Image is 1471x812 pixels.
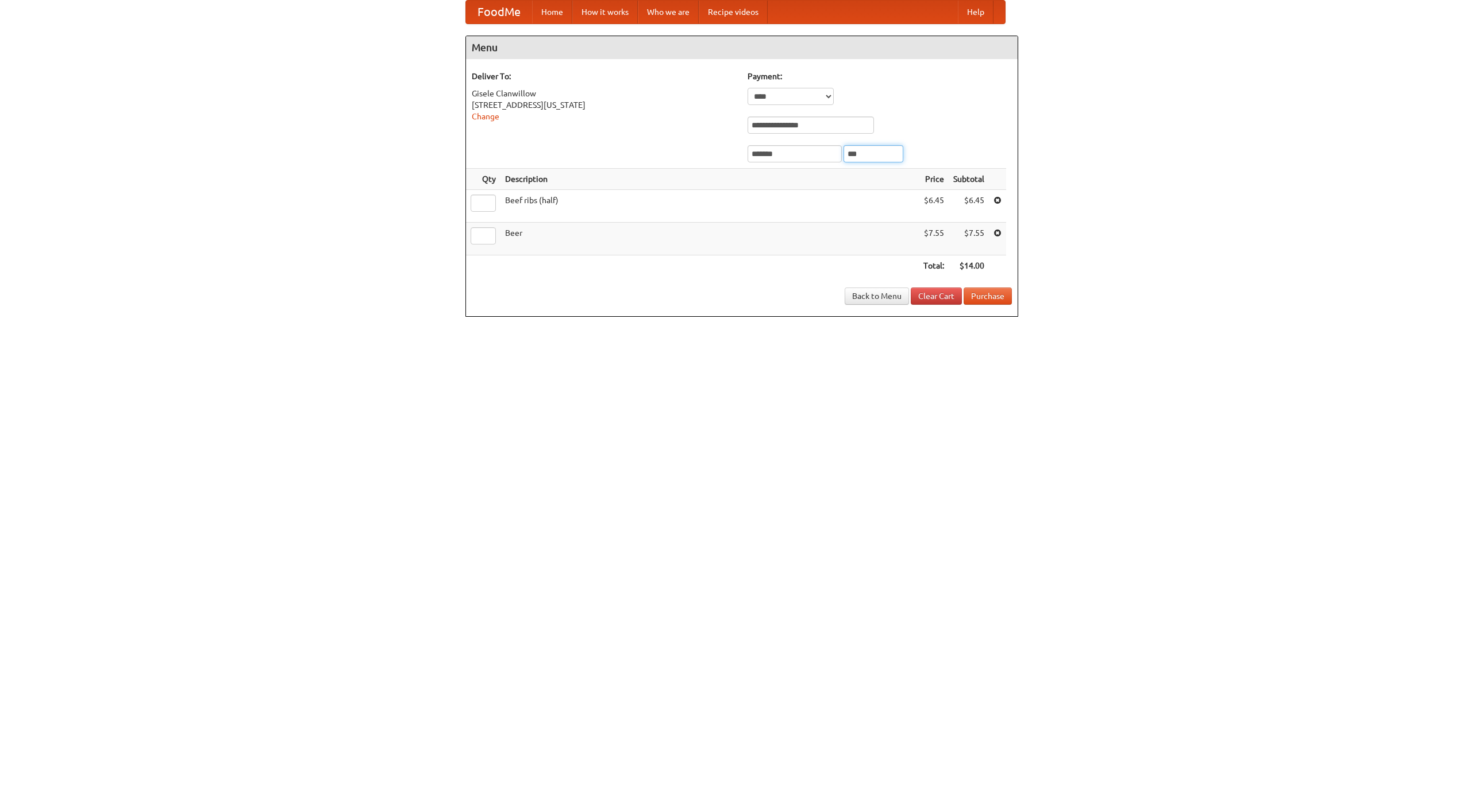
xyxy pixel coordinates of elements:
[466,169,500,190] th: Qty
[472,99,736,111] div: [STREET_ADDRESS][US_STATE]
[500,223,919,255] td: Beer
[466,36,1018,59] h4: Menu
[949,190,989,223] td: $6.45
[949,255,989,277] th: $14.00
[964,287,1012,305] button: Purchase
[919,255,949,277] th: Total:
[500,169,919,190] th: Description
[472,71,736,82] h5: Deliver To:
[919,169,949,190] th: Price
[472,88,736,99] div: Gisele Clanwillow
[919,190,949,223] td: $6.45
[911,287,962,305] a: Clear Cart
[949,223,989,255] td: $7.55
[958,1,993,24] a: Help
[699,1,768,24] a: Recipe videos
[949,169,989,190] th: Subtotal
[845,287,909,305] a: Back to Menu
[472,112,499,121] a: Change
[466,1,532,24] a: FoodMe
[638,1,699,24] a: Who we are
[500,190,919,223] td: Beef ribs (half)
[748,71,1012,82] h5: Payment:
[532,1,572,24] a: Home
[572,1,638,24] a: How it works
[919,223,949,255] td: $7.55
